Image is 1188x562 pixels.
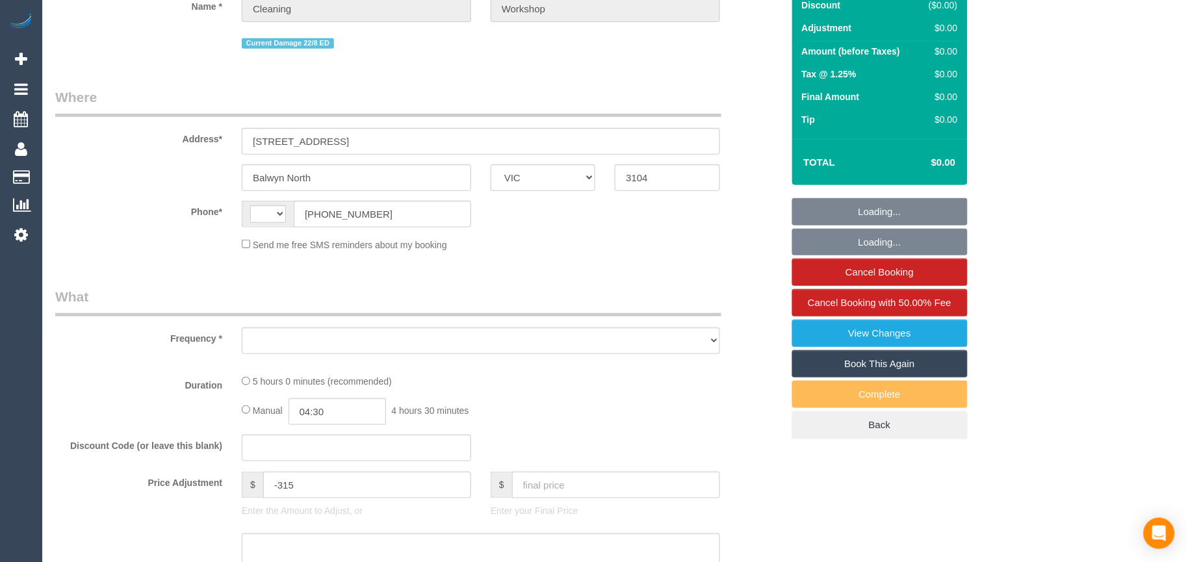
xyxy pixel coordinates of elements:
[892,157,955,168] h4: $0.00
[808,297,951,308] span: Cancel Booking with 50.00% Fee
[45,374,232,392] label: Duration
[45,201,232,218] label: Phone*
[802,21,852,34] label: Adjustment
[512,472,720,498] input: final price
[55,88,721,117] legend: Where
[45,472,232,489] label: Price Adjustment
[920,90,957,103] div: $0.00
[8,13,34,31] img: Automaid Logo
[792,411,968,439] a: Back
[1144,518,1175,549] div: Open Intercom Messenger
[253,377,392,387] span: 5 hours 0 minutes (recommended)
[253,405,283,416] span: Manual
[792,259,968,286] a: Cancel Booking
[45,128,232,146] label: Address*
[920,45,957,58] div: $0.00
[242,472,263,498] span: $
[242,504,471,517] p: Enter the Amount to Adjust, or
[792,350,968,377] a: Book This Again
[45,327,232,345] label: Frequency *
[802,45,900,58] label: Amount (before Taxes)
[55,287,721,316] legend: What
[792,320,968,347] a: View Changes
[920,113,957,126] div: $0.00
[920,68,957,81] div: $0.00
[392,405,469,416] span: 4 hours 30 minutes
[792,289,968,316] a: Cancel Booking with 50.00% Fee
[802,68,857,81] label: Tax @ 1.25%
[615,164,719,191] input: Post Code*
[491,504,720,517] p: Enter your Final Price
[45,435,232,452] label: Discount Code (or leave this blank)
[802,90,860,103] label: Final Amount
[294,201,471,227] input: Phone*
[253,240,447,250] span: Send me free SMS reminders about my booking
[491,472,512,498] span: $
[802,113,816,126] label: Tip
[242,38,334,49] span: Current Damage 22/8 ED
[804,157,836,168] strong: Total
[920,21,957,34] div: $0.00
[242,164,471,191] input: Suburb*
